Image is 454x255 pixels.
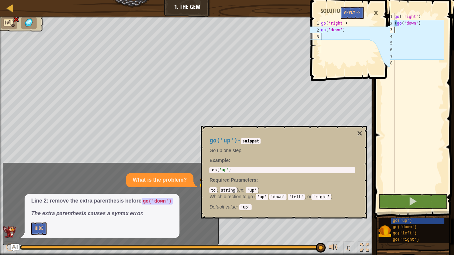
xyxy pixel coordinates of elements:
[31,197,173,205] p: Line 2: remove the extra parenthesis before
[217,187,220,193] span: :
[209,187,355,210] div: ( )
[393,231,417,236] span: go('left')
[209,177,256,183] span: Required Parameters
[288,194,305,200] code: 'left'
[241,138,261,144] code: snippet
[378,194,448,209] button: Shift+Enter: Run current code.
[237,204,239,210] span: :
[393,218,412,223] span: go('up')
[246,187,258,193] code: 'up'
[310,27,321,33] div: 2
[393,225,417,229] span: go('down')
[393,237,419,242] span: go('right')
[310,33,321,40] div: 3
[209,158,229,163] span: Example
[11,244,19,252] button: Ask AI
[209,204,237,210] span: Default value
[31,211,144,216] em: The extra parenthesis causes a syntax error.
[317,7,347,15] div: Solution
[310,20,321,27] div: 1
[200,174,213,187] img: Player
[370,5,382,21] div: ×
[311,194,331,200] code: 'right'
[1,17,17,29] li: No code problems.
[209,158,230,163] strong: :
[209,137,237,144] span: go('up')
[238,187,243,193] span: ex
[21,17,37,29] li: Collect the gems.
[209,193,355,200] p: Which direction to go ( , , , or )
[3,226,16,238] img: AI
[243,187,246,193] span: :
[256,194,268,200] code: 'up'
[256,177,258,183] span: :
[209,147,355,154] p: Go up one step.
[142,198,173,205] code: go('down')
[209,187,217,193] code: to
[209,137,355,144] h4: -
[3,241,17,255] button: Ctrl + P: Play
[31,222,47,235] button: Hide
[357,129,362,138] button: ×
[341,7,364,19] button: Apply =>
[269,194,286,200] code: 'down'
[220,187,237,193] code: string
[133,176,187,184] p: What is the problem?
[239,204,252,210] code: 'up'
